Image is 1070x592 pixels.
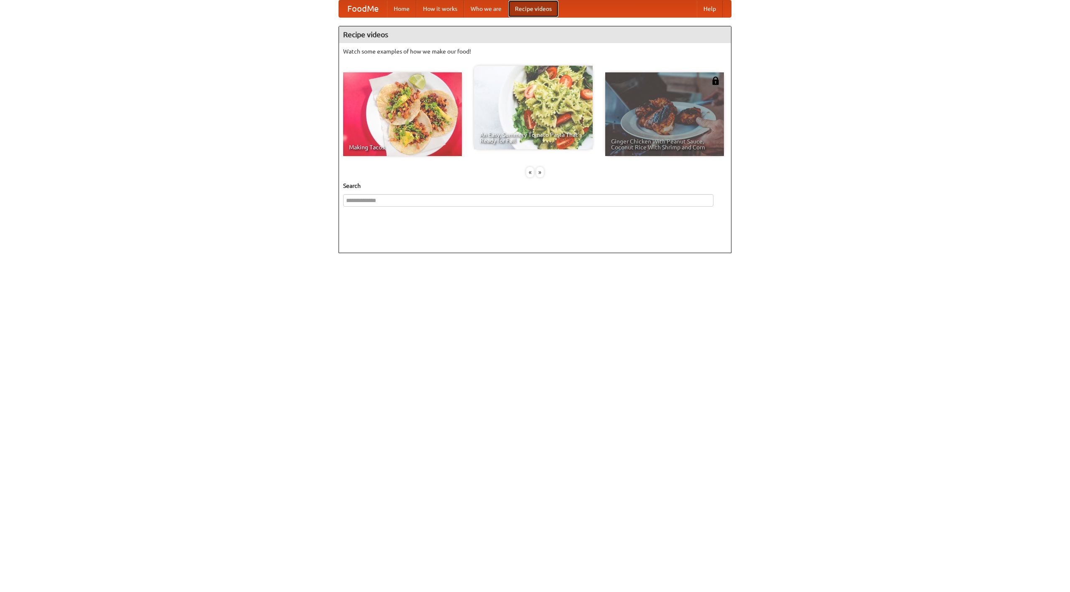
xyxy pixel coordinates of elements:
a: Recipe videos [508,0,558,17]
h4: Recipe videos [339,26,731,43]
div: » [536,167,544,177]
a: How it works [416,0,464,17]
a: FoodMe [339,0,387,17]
a: An Easy, Summery Tomato Pasta That's Ready for Fall [474,66,593,149]
a: Who we are [464,0,508,17]
a: Making Tacos [343,72,462,156]
h5: Search [343,182,727,190]
span: An Easy, Summery Tomato Pasta That's Ready for Fall [480,132,587,144]
span: Making Tacos [349,144,456,150]
div: « [526,167,534,177]
a: Home [387,0,416,17]
a: Help [697,0,723,17]
img: 483408.png [711,77,720,85]
p: Watch some examples of how we make our food! [343,47,727,56]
